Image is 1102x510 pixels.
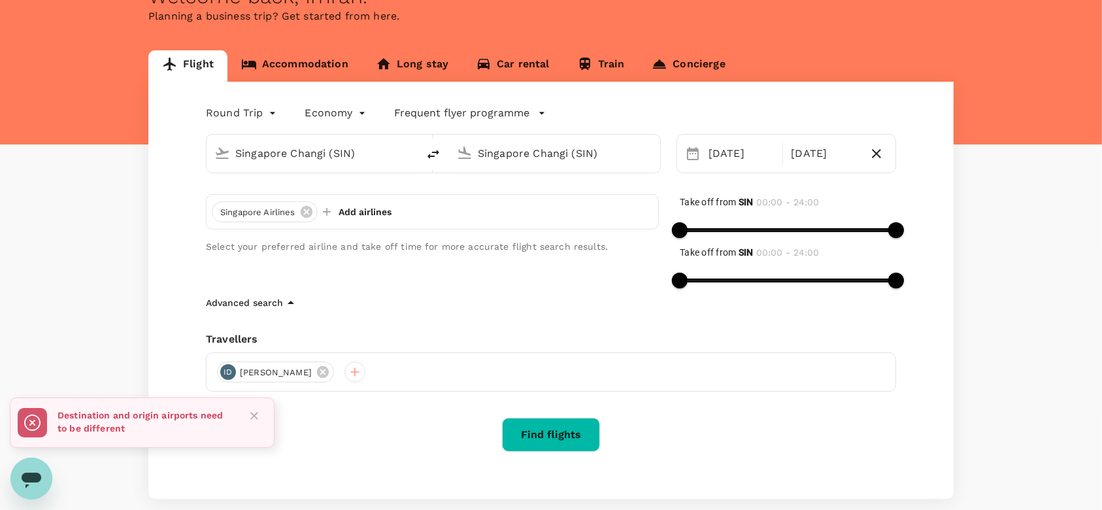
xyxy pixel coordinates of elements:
[395,105,546,121] button: Frequent flyer programme
[206,295,299,311] button: Advanced search
[680,197,753,207] span: Take off from
[244,406,264,426] button: Close
[739,247,754,258] b: SIN
[651,152,654,154] button: Open
[339,205,392,218] p: Add airlines
[148,8,954,24] p: Planning a business trip? Get started from here.
[362,50,462,82] a: Long stay
[206,331,896,347] div: Travellers
[638,50,739,82] a: Concierge
[757,247,820,258] span: 00:00 - 24:00
[739,197,754,207] b: SIN
[462,50,563,82] a: Car rental
[58,409,234,435] p: Destination and origin airports need to be different
[703,141,780,167] div: [DATE]
[148,50,227,82] a: Flight
[217,362,334,382] div: ID[PERSON_NAME]
[212,206,303,219] span: Singapore Airlines
[563,50,639,82] a: Train
[680,247,753,258] span: Take off from
[305,103,369,124] div: Economy
[206,103,279,124] div: Round Trip
[232,366,320,379] span: [PERSON_NAME]
[757,197,820,207] span: 00:00 - 24:00
[502,418,600,452] button: Find flights
[206,296,283,309] p: Advanced search
[409,152,411,154] button: Open
[395,105,530,121] p: Frequent flyer programme
[227,50,362,82] a: Accommodation
[10,458,52,500] iframe: Button to launch messaging window
[220,364,236,380] div: ID
[478,143,633,163] input: Going to
[212,201,318,222] div: Singapore Airlines
[235,143,390,163] input: Depart from
[206,240,659,253] p: Select your preferred airline and take off time for more accurate flight search results.
[418,139,449,170] button: delete
[786,141,862,167] div: [DATE]
[323,200,392,224] button: Add airlines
